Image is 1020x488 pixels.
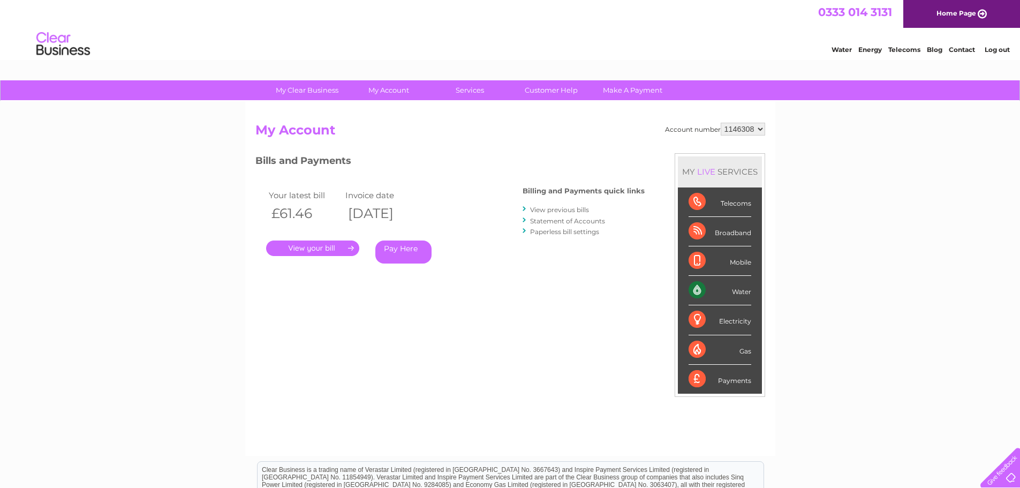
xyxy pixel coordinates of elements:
[985,46,1010,54] a: Log out
[689,246,751,276] div: Mobile
[266,202,343,224] th: £61.46
[858,46,882,54] a: Energy
[426,80,514,100] a: Services
[678,156,762,187] div: MY SERVICES
[255,123,765,143] h2: My Account
[949,46,975,54] a: Contact
[689,187,751,217] div: Telecoms
[818,5,892,19] a: 0333 014 3131
[888,46,920,54] a: Telecoms
[665,123,765,136] div: Account number
[507,80,595,100] a: Customer Help
[689,335,751,365] div: Gas
[344,80,433,100] a: My Account
[258,6,764,52] div: Clear Business is a trading name of Verastar Limited (registered in [GEOGRAPHIC_DATA] No. 3667643...
[343,202,420,224] th: [DATE]
[689,276,751,305] div: Water
[255,153,645,172] h3: Bills and Payments
[530,228,599,236] a: Paperless bill settings
[523,187,645,195] h4: Billing and Payments quick links
[263,80,351,100] a: My Clear Business
[36,28,90,61] img: logo.png
[266,241,359,256] a: .
[695,167,717,177] div: LIVE
[375,241,432,264] a: Pay Here
[689,305,751,335] div: Electricity
[530,206,589,214] a: View previous bills
[927,46,942,54] a: Blog
[689,365,751,394] div: Payments
[689,217,751,246] div: Broadband
[530,217,605,225] a: Statement of Accounts
[266,188,343,202] td: Your latest bill
[343,188,420,202] td: Invoice date
[588,80,677,100] a: Make A Payment
[832,46,852,54] a: Water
